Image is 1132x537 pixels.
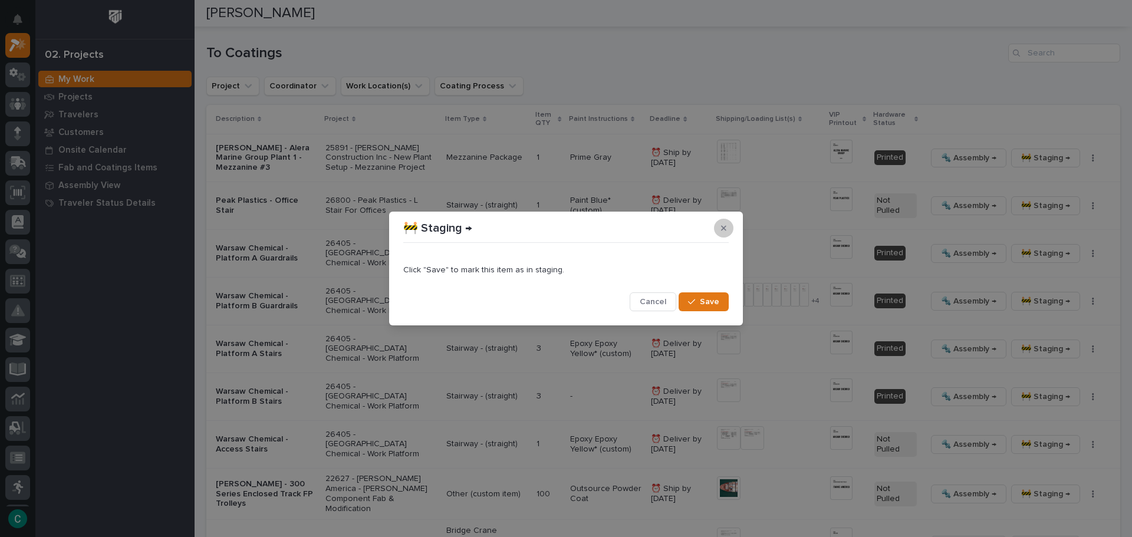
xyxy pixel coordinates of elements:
span: Save [700,296,719,307]
span: Cancel [640,296,666,307]
button: Cancel [630,292,676,311]
p: Click "Save" to mark this item as in staging. [403,265,729,275]
button: Save [679,292,729,311]
p: 🚧 Staging → [403,221,472,235]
